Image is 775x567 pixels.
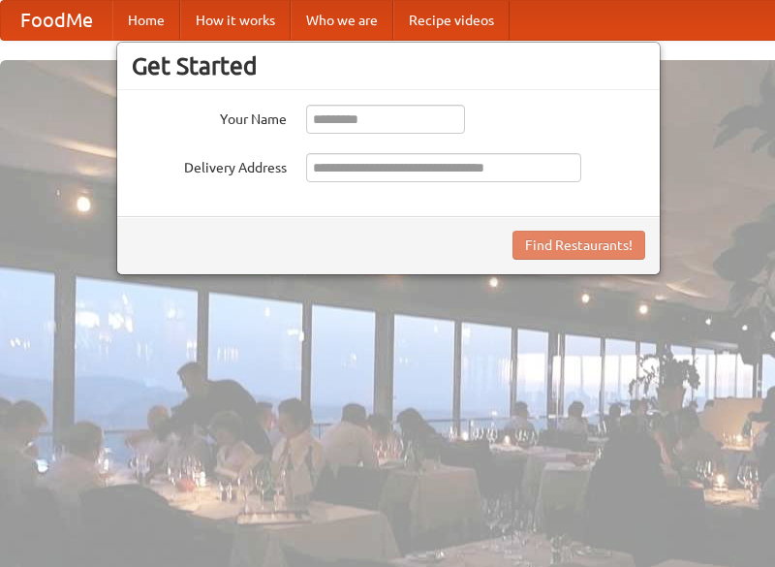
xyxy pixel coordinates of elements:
a: How it works [180,1,291,40]
a: Who we are [291,1,393,40]
a: Recipe videos [393,1,510,40]
a: FoodMe [1,1,112,40]
label: Your Name [132,105,287,129]
h3: Get Started [132,51,645,80]
label: Delivery Address [132,153,287,177]
button: Find Restaurants! [512,231,645,260]
a: Home [112,1,180,40]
